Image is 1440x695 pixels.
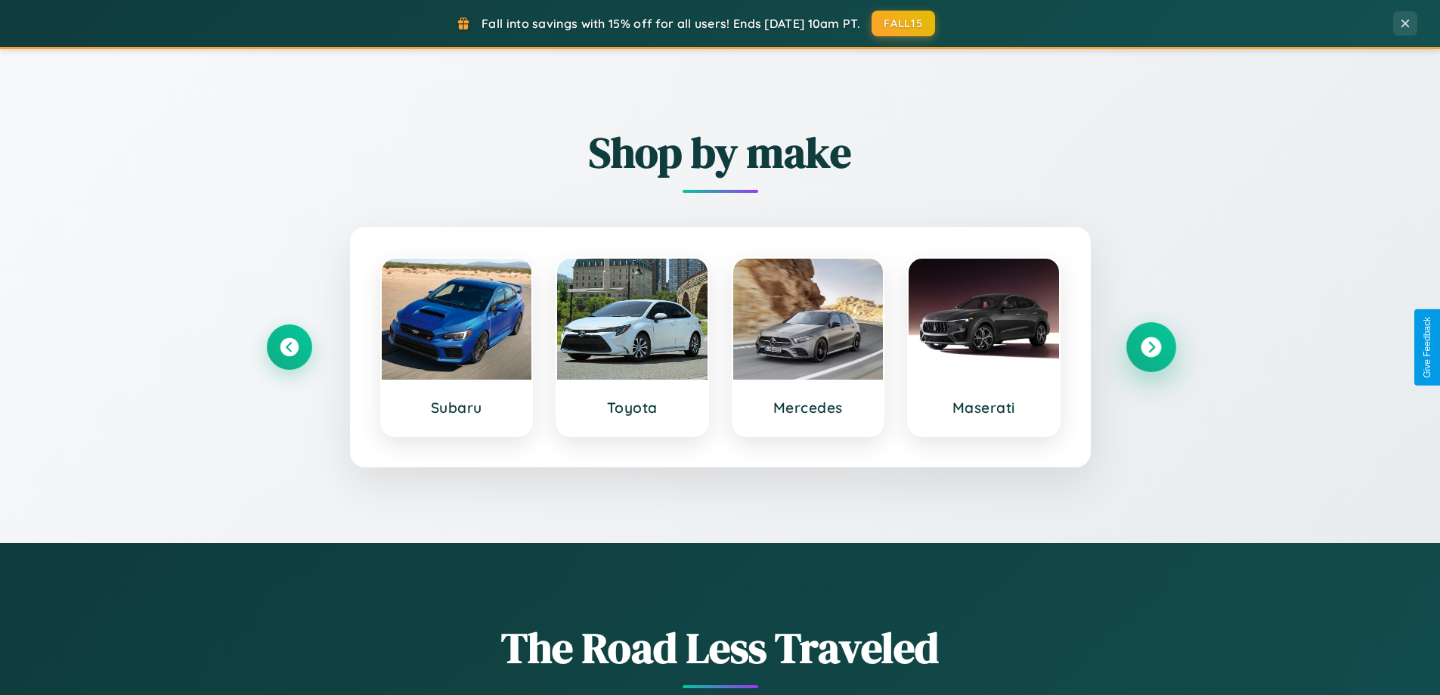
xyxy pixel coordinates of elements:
[482,16,860,31] span: Fall into savings with 15% off for all users! Ends [DATE] 10am PT.
[267,619,1174,677] h1: The Road Less Traveled
[397,399,517,417] h3: Subaru
[267,123,1174,182] h2: Shop by make
[1422,317,1432,378] div: Give Feedback
[572,399,692,417] h3: Toyota
[872,11,935,36] button: FALL15
[924,399,1044,417] h3: Maserati
[748,399,869,417] h3: Mercedes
